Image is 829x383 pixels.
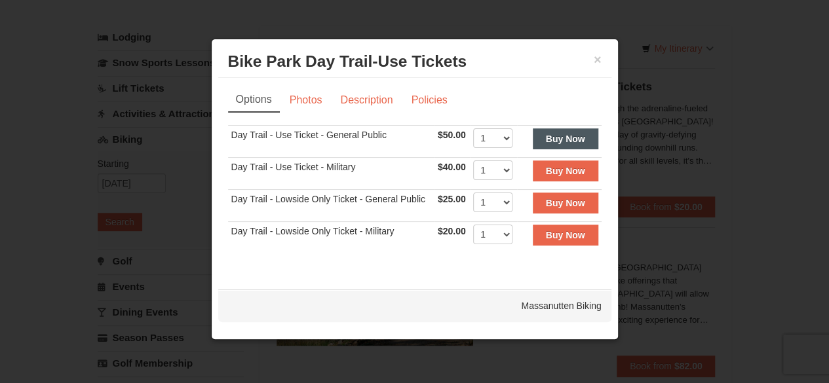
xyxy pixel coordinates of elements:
a: Policies [402,88,455,113]
button: Buy Now [533,160,598,181]
a: Description [332,88,401,113]
span: $25.00 [438,194,466,204]
td: Day Trail - Use Ticket - General Public [228,125,434,157]
a: Photos [281,88,331,113]
td: Day Trail - Use Ticket - Military [228,157,434,189]
td: Day Trail - Lowside Only Ticket - Military [228,221,434,253]
button: Buy Now [533,128,598,149]
div: Massanutten Biking [218,289,611,322]
span: $20.00 [438,226,466,236]
strong: Buy Now [546,198,585,208]
strong: Buy Now [546,166,585,176]
button: Buy Now [533,192,598,213]
span: $40.00 [438,162,466,172]
button: × [594,53,602,66]
strong: Buy Now [546,230,585,240]
h3: Bike Park Day Trail-Use Tickets [228,52,602,71]
a: Options [228,88,280,113]
strong: Buy Now [546,134,585,144]
td: Day Trail - Lowside Only Ticket - General Public [228,189,434,221]
span: $50.00 [438,130,466,140]
button: Buy Now [533,225,598,246]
